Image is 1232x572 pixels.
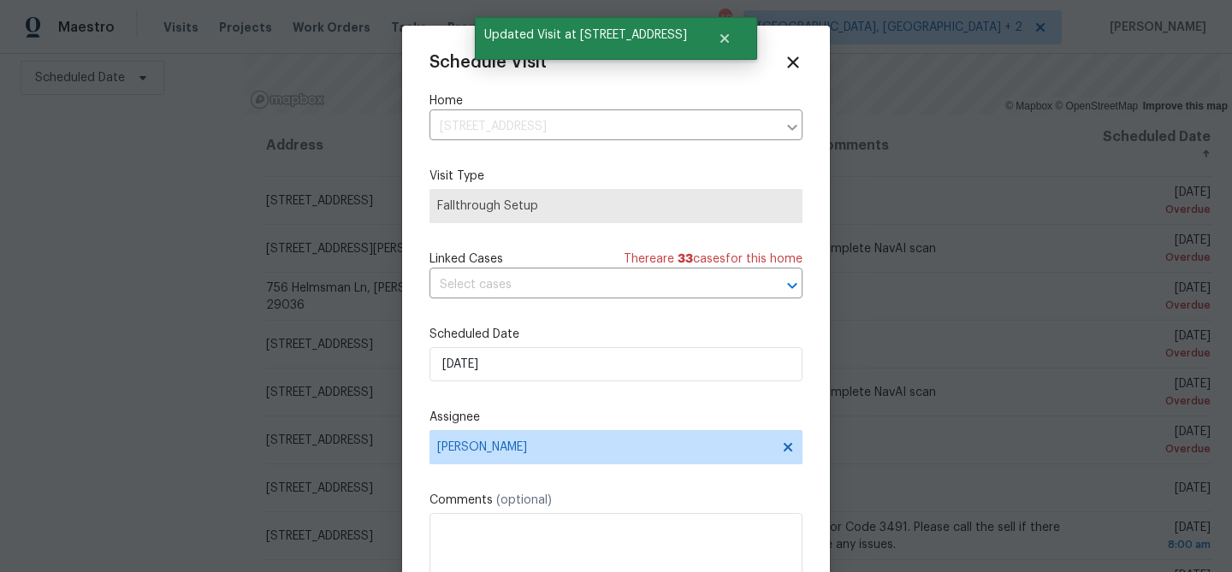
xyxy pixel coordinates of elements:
[429,168,803,185] label: Visit Type
[429,326,803,343] label: Scheduled Date
[475,17,696,53] span: Updated Visit at [STREET_ADDRESS]
[437,440,773,454] span: [PERSON_NAME]
[429,272,755,298] input: Select cases
[696,21,753,56] button: Close
[429,251,503,268] span: Linked Cases
[678,253,693,265] span: 33
[429,492,803,509] label: Comments
[437,198,795,215] span: Fallthrough Setup
[429,347,803,381] input: M/D/YYYY
[429,409,803,426] label: Assignee
[429,54,547,71] span: Schedule Visit
[496,494,552,506] span: (optional)
[784,53,803,72] span: Close
[624,251,803,268] span: There are case s for this home
[780,274,804,298] button: Open
[429,92,803,109] label: Home
[429,114,777,140] input: Enter in an address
